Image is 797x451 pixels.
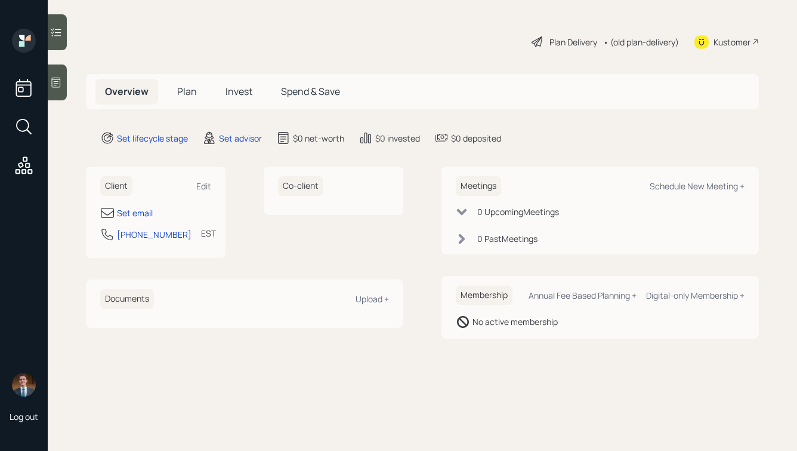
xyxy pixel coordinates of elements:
[713,36,750,48] div: Kustomer
[456,176,501,196] h6: Meetings
[12,373,36,397] img: hunter_neumayer.jpg
[100,176,132,196] h6: Client
[201,227,216,240] div: EST
[219,132,262,145] div: Set advisor
[646,290,745,301] div: Digital-only Membership +
[100,289,154,309] h6: Documents
[117,132,188,145] div: Set lifecycle stage
[10,411,38,422] div: Log out
[477,232,537,245] div: 0 Past Meeting s
[225,85,252,98] span: Invest
[117,228,191,241] div: [PHONE_NUMBER]
[117,207,153,219] div: Set email
[375,132,420,145] div: $0 invested
[293,132,344,145] div: $0 net-worth
[105,85,149,98] span: Overview
[281,85,340,98] span: Spend & Save
[477,205,559,218] div: 0 Upcoming Meeting s
[650,180,745,192] div: Schedule New Meeting +
[356,293,389,305] div: Upload +
[472,315,558,328] div: No active membership
[196,180,211,192] div: Edit
[456,286,512,305] h6: Membership
[549,36,597,48] div: Plan Delivery
[177,85,197,98] span: Plan
[529,290,637,301] div: Annual Fee Based Planning +
[451,132,501,145] div: $0 deposited
[603,36,679,48] div: • (old plan-delivery)
[278,176,323,196] h6: Co-client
